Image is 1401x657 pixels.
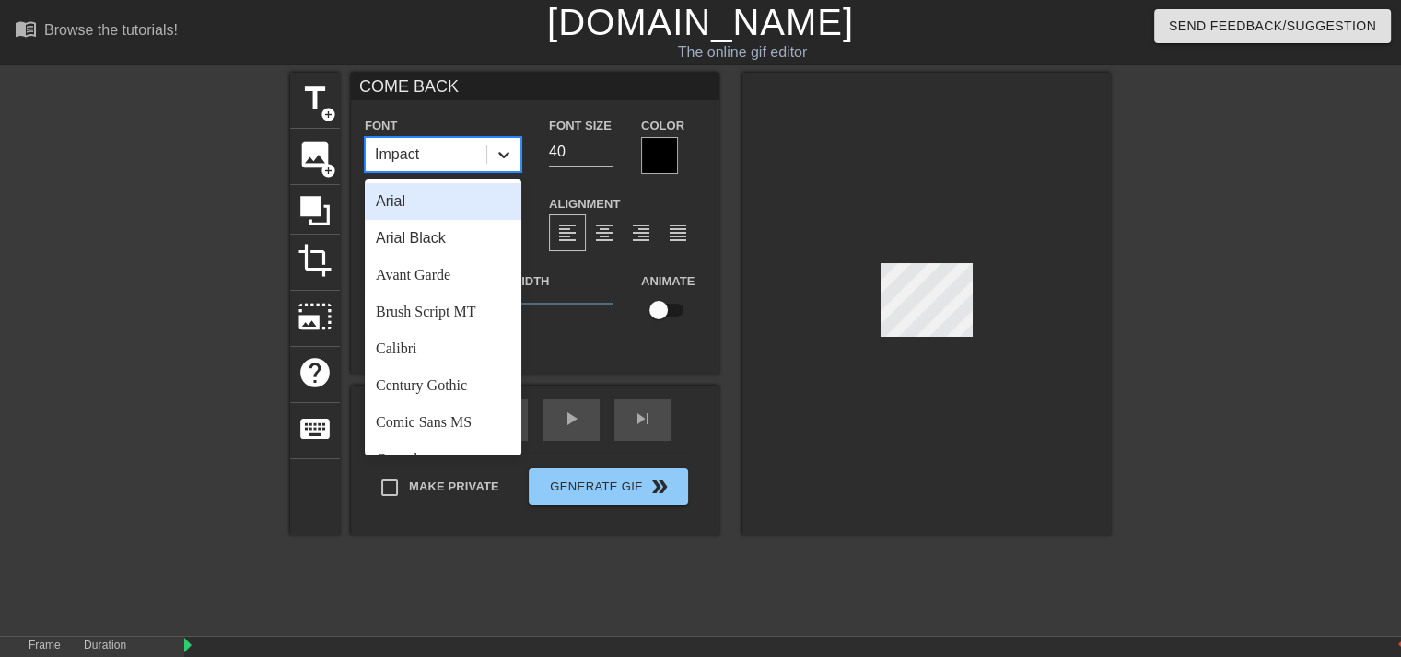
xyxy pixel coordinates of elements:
span: photo_size_select_large [298,299,333,334]
span: double_arrow [648,476,671,498]
span: menu_book [15,17,37,40]
label: Font Size [549,117,612,135]
span: title [298,81,333,116]
a: Browse the tutorials! [15,17,178,46]
span: skip_next [632,408,654,430]
div: Comic Sans MS [365,404,521,441]
span: format_align_center [593,222,615,244]
div: Arial [365,183,521,220]
span: format_align_right [630,222,652,244]
span: add_circle [321,107,336,122]
span: Generate Gif [536,476,681,498]
label: Color [641,117,684,135]
span: play_arrow [560,408,582,430]
span: add_circle [321,163,336,179]
span: crop [298,243,333,278]
div: Avant Garde [365,257,521,294]
button: Generate Gif [529,468,688,505]
label: Animate [641,272,695,291]
div: Arial Black [365,220,521,257]
label: Font [365,117,397,135]
div: Consolas [365,441,521,478]
a: [DOMAIN_NAME] [547,2,854,42]
div: Brush Script MT [365,294,521,330]
span: format_align_left [556,222,578,244]
div: The online gif editor [476,41,1009,63]
span: Send Feedback/Suggestion [1169,15,1376,38]
div: Impact [375,144,419,166]
span: keyboard [298,411,333,446]
span: format_align_justify [667,222,689,244]
span: Make Private [409,478,499,496]
div: Calibri [365,330,521,367]
button: Send Feedback/Suggestion [1154,9,1391,43]
span: image [298,137,333,172]
div: Browse the tutorials! [44,22,178,38]
label: Duration [84,640,126,651]
span: help [298,355,333,390]
div: Century Gothic [365,367,521,404]
label: Alignment [549,195,620,213]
